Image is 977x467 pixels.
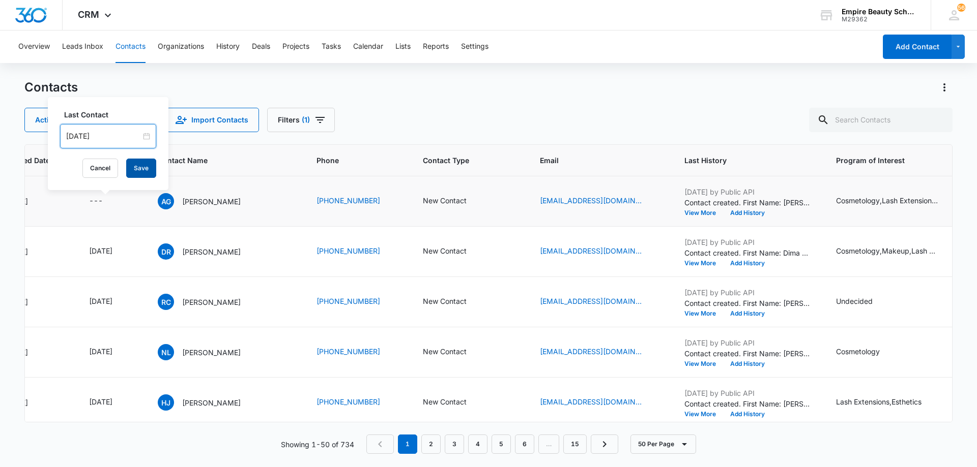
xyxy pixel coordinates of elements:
[836,346,898,358] div: Program of Interest - Cosmetology - Select to Edit Field
[591,434,618,454] a: Next Page
[540,245,660,258] div: Email - rasheeddima2@gmail.com - Select to Edit Field
[82,159,118,178] button: Cancel
[89,346,112,357] div: [DATE]
[684,348,812,359] p: Contact created. First Name: [PERSON_NAME] Last Name: [PERSON_NAME] Source: Form - Contact Us Sta...
[317,346,398,358] div: Phone - (207) 459-6647 - Select to Edit Field
[836,195,956,207] div: Program of Interest - Cosmetology,Lash Extensions,Esthetics - Select to Edit Field
[423,346,485,358] div: Contact Type - New Contact - Select to Edit Field
[89,195,103,207] div: ---
[684,361,723,367] button: View More
[540,346,642,357] a: [EMAIL_ADDRESS][DOMAIN_NAME]
[317,396,398,409] div: Phone - (781) 535-3563 - Select to Edit Field
[89,296,131,308] div: Last Contact - 1760486400 - Select to Edit Field
[836,155,956,166] span: Program of Interest
[216,30,240,63] button: History
[317,195,380,206] a: [PHONE_NUMBER]
[116,30,146,63] button: Contacts
[540,396,660,409] div: Email - hjstar0309@gmail.com - Select to Edit Field
[540,195,642,206] a: [EMAIL_ADDRESS][DOMAIN_NAME]
[957,4,965,12] span: 56
[158,30,204,63] button: Organizations
[445,434,464,454] a: Page 3
[317,346,380,357] a: [PHONE_NUMBER]
[317,195,398,207] div: Phone - (207) 432-7590 - Select to Edit Field
[24,80,78,95] h1: Contacts
[64,109,160,120] label: Last Contact
[89,245,131,258] div: Last Contact - 1760486400 - Select to Edit Field
[302,116,310,123] span: (1)
[492,434,511,454] a: Page 5
[723,260,772,266] button: Add History
[684,260,723,266] button: View More
[836,396,940,409] div: Program of Interest - Lash Extensions,Esthetics - Select to Edit Field
[684,197,812,208] p: Contact created. First Name: [PERSON_NAME] Last Name: [PERSON_NAME] Source: Form - Contact Us Sta...
[423,30,449,63] button: Reports
[836,245,956,258] div: Program of Interest - Cosmetology,Makeup,Lash Extensions,Undecided - Select to Edit Field
[182,297,241,307] p: [PERSON_NAME]
[423,195,485,207] div: Contact Type - New Contact - Select to Edit Field
[317,396,380,407] a: [PHONE_NUMBER]
[317,296,398,308] div: Phone - (603) 534-5169 - Select to Edit Field
[24,108,87,132] button: Actions
[166,108,259,132] button: Import Contacts
[395,30,411,63] button: Lists
[540,155,645,166] span: Email
[540,296,660,308] div: Email - veronihope@icloud.com - Select to Edit Field
[540,296,642,306] a: [EMAIL_ADDRESS][DOMAIN_NAME]
[89,296,112,306] div: [DATE]
[684,337,812,348] p: [DATE] by Public API
[684,298,812,308] p: Contact created. First Name: [PERSON_NAME] Last Name: [PERSON_NAME] Source: Form - Contact Us Sta...
[158,294,259,310] div: Contact Name - Rachel Cloutier - Select to Edit Field
[158,193,259,209] div: Contact Name - Audrey Gonneville - Select to Edit Field
[684,247,812,258] p: Contact created. First Name: Dima Last Name: [PERSON_NAME] Source: Form - Contact Us Status(es): ...
[158,243,259,260] div: Contact Name - Dima Rasheed - Select to Edit Field
[182,246,241,257] p: [PERSON_NAME]
[5,246,65,257] div: [DATE]
[540,245,642,256] a: [EMAIL_ADDRESS][DOMAIN_NAME]
[461,30,489,63] button: Settings
[684,398,812,409] p: Contact created. First Name: [PERSON_NAME] Last Name: [PERSON_NAME] Source: Form - Contact Us Sta...
[18,30,50,63] button: Overview
[5,347,65,358] div: [DATE]
[353,30,383,63] button: Calendar
[89,396,131,409] div: Last Contact - 1760486400 - Select to Edit Field
[66,131,141,142] input: Oct 15, 2025
[836,396,922,407] div: Lash Extensions,Esthetics
[842,16,916,23] div: account id
[423,195,467,206] div: New Contact
[957,4,965,12] div: notifications count
[684,210,723,216] button: View More
[282,30,309,63] button: Projects
[468,434,487,454] a: Page 4
[158,243,174,260] span: DR
[421,434,441,454] a: Page 2
[398,434,417,454] em: 1
[883,35,952,59] button: Add Contact
[126,159,156,178] button: Save
[684,237,812,247] p: [DATE] by Public API
[158,344,174,360] span: NL
[317,245,398,258] div: Phone - (207) 292-8062 - Select to Edit Field
[723,361,772,367] button: Add History
[158,344,259,360] div: Contact Name - Nevaeh Leeman - Select to Edit Field
[842,8,916,16] div: account name
[723,210,772,216] button: Add History
[423,245,467,256] div: New Contact
[836,346,880,357] div: Cosmetology
[89,396,112,407] div: [DATE]
[423,296,467,306] div: New Contact
[5,297,65,307] div: [DATE]
[540,396,642,407] a: [EMAIL_ADDRESS][DOMAIN_NAME]
[630,434,696,454] button: 50 Per Page
[540,346,660,358] div: Email - nevaehleeman469@gmail.co - Select to Edit Field
[423,346,467,357] div: New Contact
[252,30,270,63] button: Deals
[836,195,938,206] div: Cosmetology,Lash Extensions,Esthetics
[684,186,812,197] p: [DATE] by Public API
[182,397,241,408] p: [PERSON_NAME]
[723,310,772,317] button: Add History
[89,346,131,358] div: Last Contact - 1760486400 - Select to Edit Field
[423,396,485,409] div: Contact Type - New Contact - Select to Edit Field
[182,347,241,358] p: [PERSON_NAME]
[936,79,953,96] button: Actions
